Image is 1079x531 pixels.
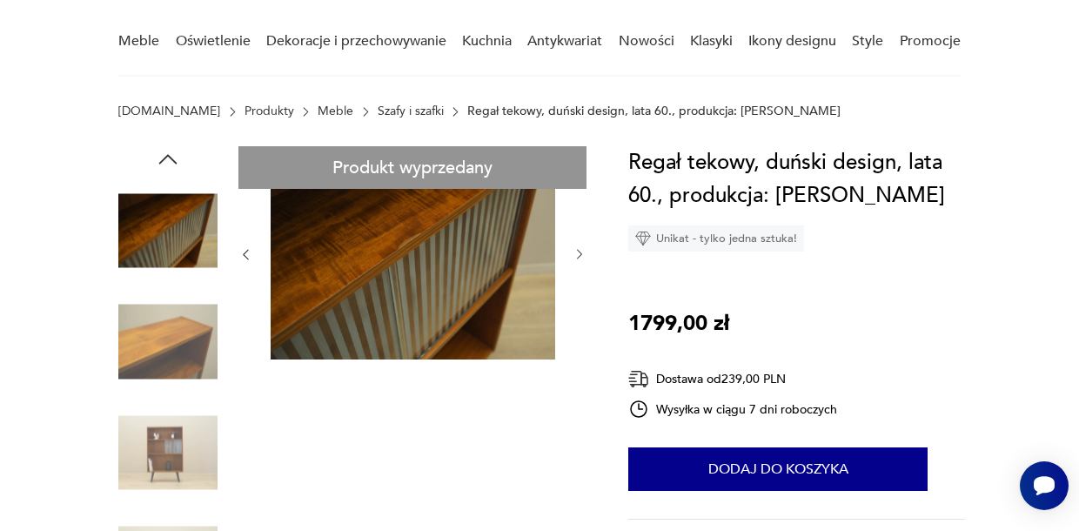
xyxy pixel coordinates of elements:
a: Promocje [900,8,961,75]
a: [DOMAIN_NAME] [118,104,220,118]
a: Kuchnia [462,8,512,75]
a: Style [852,8,883,75]
img: Zdjęcie produktu Regał tekowy, duński design, lata 60., produkcja: Dania [118,403,218,502]
p: 1799,00 zł [628,307,729,340]
a: Produkty [245,104,294,118]
div: Unikat - tylko jedna sztuka! [628,225,804,252]
div: Wysyłka w ciągu 7 dni roboczych [628,399,837,420]
img: Zdjęcie produktu Regał tekowy, duński design, lata 60., produkcja: Dania [118,181,218,280]
iframe: Smartsupp widget button [1020,461,1069,510]
a: Ikony designu [748,8,836,75]
a: Klasyki [690,8,733,75]
button: Dodaj do koszyka [628,447,928,491]
img: Ikona diamentu [635,231,651,246]
a: Dekoracje i przechowywanie [266,8,446,75]
a: Meble [118,8,159,75]
h1: Regał tekowy, duński design, lata 60., produkcja: [PERSON_NAME] [628,146,965,212]
a: Szafy i szafki [378,104,444,118]
img: Ikona dostawy [628,368,649,390]
p: Regał tekowy, duński design, lata 60., produkcja: [PERSON_NAME] [467,104,841,118]
a: Oświetlenie [176,8,251,75]
a: Antykwariat [527,8,602,75]
a: Meble [318,104,353,118]
img: Zdjęcie produktu Regał tekowy, duński design, lata 60., produkcja: Dania [271,146,555,360]
div: Produkt wyprzedany [238,146,586,189]
div: Dostawa od 239,00 PLN [628,368,837,390]
img: Zdjęcie produktu Regał tekowy, duński design, lata 60., produkcja: Dania [118,292,218,392]
a: Nowości [619,8,674,75]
